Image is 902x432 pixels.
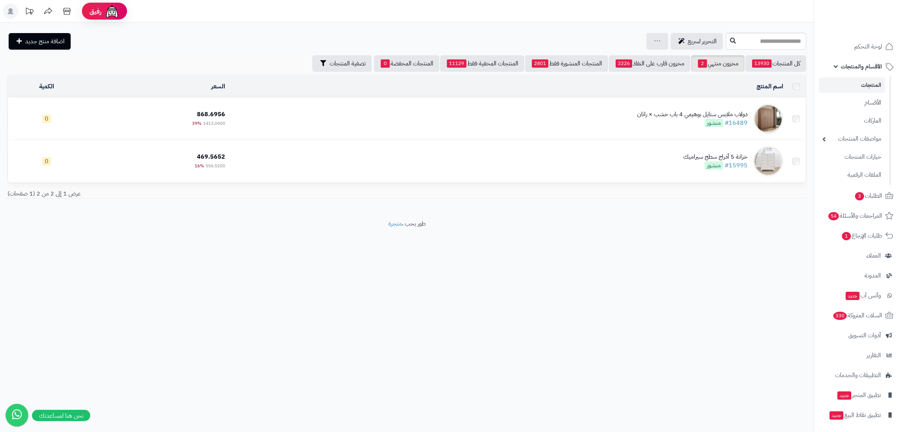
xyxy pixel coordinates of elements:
a: الطلبات3 [819,187,897,205]
a: أدوات التسويق [819,326,897,344]
span: المراجعات والأسئلة [828,211,882,221]
span: 1 [842,232,851,240]
img: logo-2.png [851,17,895,33]
a: مخزون قارب على النفاذ2226 [609,55,690,72]
a: اضافة منتج جديد [9,33,71,50]
span: 54 [828,212,839,220]
div: عرض 1 إلى 2 من 2 (1 صفحات) [2,189,407,198]
a: طلبات الإرجاع1 [819,227,897,245]
span: التحرير لسريع [688,37,717,46]
span: تصفية المنتجات [330,59,366,68]
a: المنتجات [819,77,885,93]
span: 16% [195,162,204,169]
span: 0 [42,157,51,165]
a: التقارير [819,346,897,364]
span: الطلبات [854,191,882,201]
span: 0 [381,59,390,68]
a: المدونة [819,267,897,285]
span: 13930 [752,59,772,68]
a: لوحة التحكم [819,38,897,56]
span: التطبيقات والخدمات [835,370,881,380]
span: 330 [833,311,847,320]
span: الأقسام والمنتجات [841,61,882,72]
a: #15995 [725,161,748,170]
a: التطبيقات والخدمات [819,366,897,384]
span: 469.5652 [197,152,225,161]
span: العملاء [866,250,881,261]
img: ai-face.png [104,4,120,19]
img: خزانة 5 أدراج سطح سيراميك [753,146,783,176]
a: مخزون منتهي2 [691,55,745,72]
span: 0 [42,115,51,123]
span: 2 [698,59,707,68]
span: التقارير [867,350,881,361]
span: 2801 [532,59,548,68]
a: مواصفات المنتجات [819,131,885,147]
span: المدونة [864,270,881,281]
a: الكمية [39,82,54,91]
a: الأقسام [819,95,885,111]
a: #16489 [725,118,748,127]
a: السعر [211,82,225,91]
span: 11129 [447,59,466,68]
span: منشور [705,161,723,170]
span: 556.5200 [206,162,225,169]
a: الملفات الرقمية [819,167,885,183]
a: العملاء [819,247,897,265]
a: تطبيق نقاط البيعجديد [819,406,897,424]
span: أدوات التسويق [848,330,881,341]
a: الماركات [819,113,885,129]
div: خزانة 5 أدراج سطح سيراميك [683,153,748,161]
span: 868.6956 [197,110,225,119]
div: دولاب ملابس ستايل بوهيمي 4 باب خشب × راتان [637,110,748,119]
span: اضافة منتج جديد [25,37,65,46]
span: 1413.0400 [203,120,225,127]
a: المنتجات المنشورة فقط2801 [525,55,608,72]
span: 2226 [616,59,632,68]
span: تطبيق نقاط البيع [829,410,881,420]
span: وآتس آب [845,290,881,301]
span: 39% [192,120,201,127]
span: رفيق [89,7,101,16]
a: كل المنتجات13930 [745,55,806,72]
a: خيارات المنتجات [819,149,885,165]
a: السلات المتروكة330 [819,306,897,324]
a: اسم المنتج [757,82,783,91]
span: جديد [829,411,843,420]
a: تطبيق المتجرجديد [819,386,897,404]
span: تطبيق المتجر [837,390,881,400]
span: جديد [846,292,860,300]
a: المنتجات المخفضة0 [374,55,439,72]
span: طلبات الإرجاع [841,230,882,241]
span: جديد [837,391,851,400]
a: وآتس آبجديد [819,286,897,305]
span: منشور [705,119,723,127]
button: تصفية المنتجات [312,55,372,72]
a: المنتجات المخفية فقط11129 [440,55,524,72]
img: دولاب ملابس ستايل بوهيمي 4 باب خشب × راتان [753,104,783,134]
span: 3 [855,192,864,200]
span: لوحة التحكم [854,41,882,52]
a: التحرير لسريع [670,33,723,50]
a: متجرة [388,219,402,228]
a: المراجعات والأسئلة54 [819,207,897,225]
span: السلات المتروكة [832,310,882,321]
a: تحديثات المنصة [20,4,39,21]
